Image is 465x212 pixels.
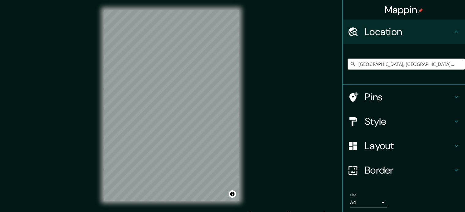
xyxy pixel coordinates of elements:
div: A4 [350,198,387,207]
h4: Mappin [385,4,423,16]
div: Layout [343,134,465,158]
img: pin-icon.png [418,8,423,13]
h4: Style [365,115,453,128]
input: Pick your city or area [348,59,465,70]
div: Style [343,109,465,134]
h4: Border [365,164,453,176]
div: Border [343,158,465,182]
div: Location [343,20,465,44]
div: Pins [343,85,465,109]
h4: Pins [365,91,453,103]
h4: Layout [365,140,453,152]
button: Toggle attribution [229,190,236,198]
label: Size [350,192,356,198]
h4: Location [365,26,453,38]
canvas: Map [104,10,239,201]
